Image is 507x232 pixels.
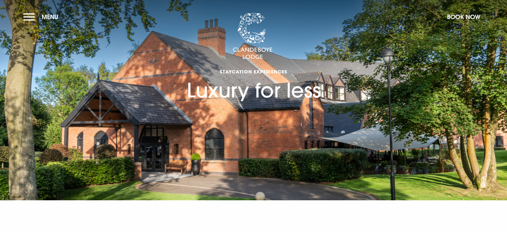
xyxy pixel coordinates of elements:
[187,40,321,102] h1: Luxury for less
[187,68,321,75] span: Staycation Experiences
[444,10,484,24] button: Book Now
[23,10,62,24] button: Menu
[42,13,58,21] span: Menu
[233,13,273,60] img: Clandeboye Lodge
